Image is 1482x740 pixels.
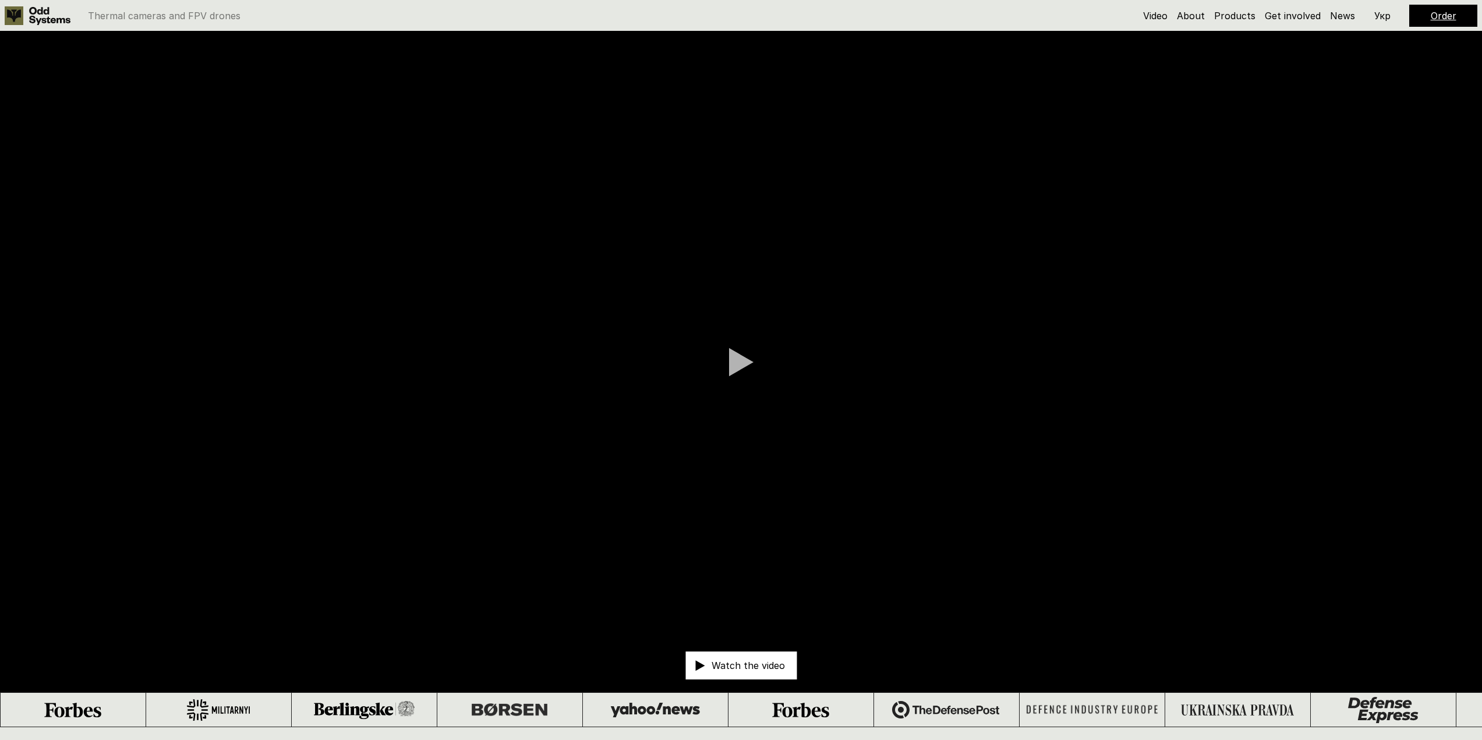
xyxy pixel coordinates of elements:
a: About [1177,10,1205,22]
a: Order [1431,10,1456,22]
p: Thermal cameras and FPV drones [88,11,240,20]
a: News [1330,10,1355,22]
p: Watch the video [712,661,785,670]
a: Video [1143,10,1168,22]
a: Get involved [1265,10,1321,22]
a: Products [1214,10,1255,22]
p: Укр [1374,11,1391,20]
